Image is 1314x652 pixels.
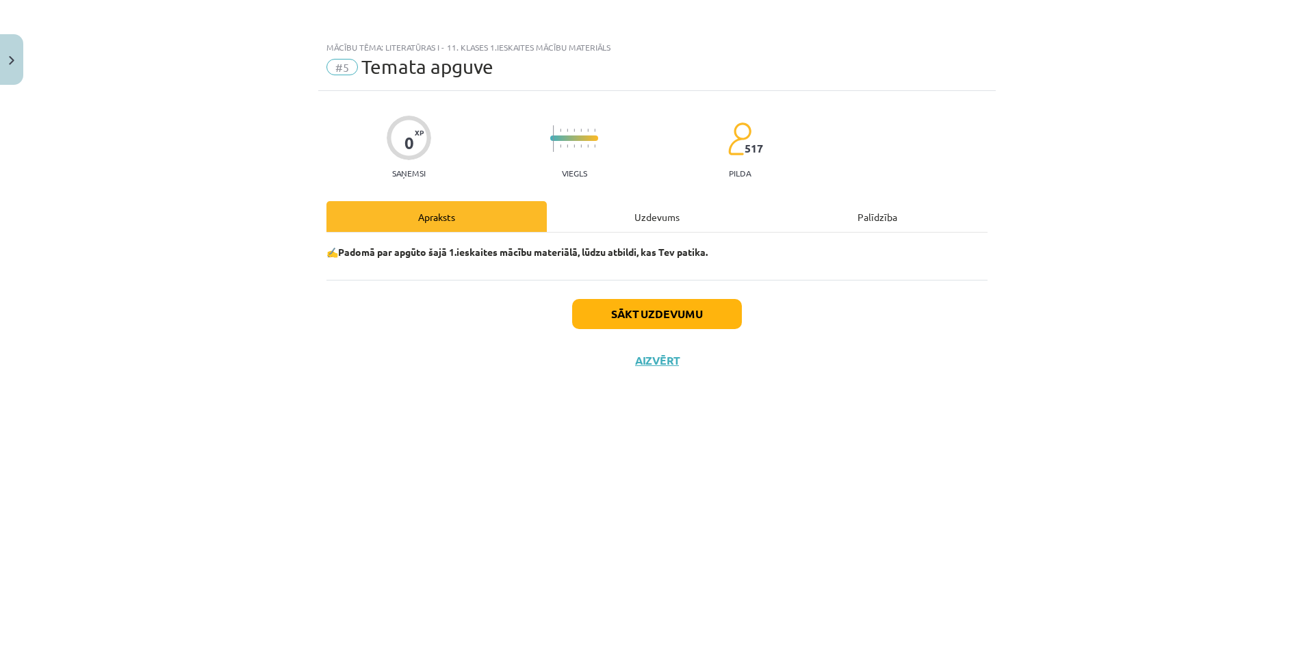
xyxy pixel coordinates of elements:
img: icon-short-line-57e1e144782c952c97e751825c79c345078a6d821885a25fce030b3d8c18986b.svg [587,129,589,132]
p: Viegls [562,168,587,178]
img: icon-short-line-57e1e144782c952c97e751825c79c345078a6d821885a25fce030b3d8c18986b.svg [560,129,561,132]
img: icon-short-line-57e1e144782c952c97e751825c79c345078a6d821885a25fce030b3d8c18986b.svg [587,144,589,148]
span: #5 [326,59,358,75]
img: icon-short-line-57e1e144782c952c97e751825c79c345078a6d821885a25fce030b3d8c18986b.svg [574,129,575,132]
img: icon-short-line-57e1e144782c952c97e751825c79c345078a6d821885a25fce030b3d8c18986b.svg [594,144,595,148]
button: Sākt uzdevumu [572,299,742,329]
img: students-c634bb4e5e11cddfef0936a35e636f08e4e9abd3cc4e673bd6f9a4125e45ecb1.svg [727,122,751,156]
span: Temata apguve [361,55,493,78]
span: 517 [745,142,763,155]
div: Uzdevums [547,201,767,232]
div: Palīdzība [767,201,988,232]
button: Aizvērt [631,354,683,367]
img: icon-short-line-57e1e144782c952c97e751825c79c345078a6d821885a25fce030b3d8c18986b.svg [574,144,575,148]
img: icon-short-line-57e1e144782c952c97e751825c79c345078a6d821885a25fce030b3d8c18986b.svg [567,144,568,148]
img: icon-long-line-d9ea69661e0d244f92f715978eff75569469978d946b2353a9bb055b3ed8787d.svg [553,125,554,152]
p: pilda [729,168,751,178]
img: icon-short-line-57e1e144782c952c97e751825c79c345078a6d821885a25fce030b3d8c18986b.svg [594,129,595,132]
strong: ✍️Padomā par apgūto šajā 1.ieskaites mācību materiālā, lūdzu atbildi, kas Tev patika. [326,246,708,258]
p: Saņemsi [387,168,431,178]
div: Apraksts [326,201,547,232]
img: icon-short-line-57e1e144782c952c97e751825c79c345078a6d821885a25fce030b3d8c18986b.svg [580,129,582,132]
div: 0 [404,133,414,153]
span: XP [415,129,424,136]
img: icon-short-line-57e1e144782c952c97e751825c79c345078a6d821885a25fce030b3d8c18986b.svg [580,144,582,148]
img: icon-short-line-57e1e144782c952c97e751825c79c345078a6d821885a25fce030b3d8c18986b.svg [567,129,568,132]
img: icon-close-lesson-0947bae3869378f0d4975bcd49f059093ad1ed9edebbc8119c70593378902aed.svg [9,56,14,65]
img: icon-short-line-57e1e144782c952c97e751825c79c345078a6d821885a25fce030b3d8c18986b.svg [560,144,561,148]
div: Mācību tēma: Literatūras i - 11. klases 1.ieskaites mācību materiāls [326,42,988,52]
